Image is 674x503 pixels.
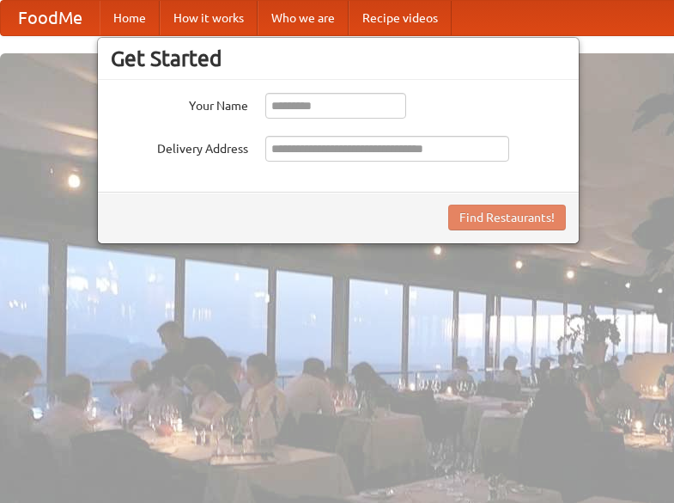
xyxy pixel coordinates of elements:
[111,93,248,114] label: Your Name
[111,46,566,71] h3: Get Started
[448,205,566,230] button: Find Restaurants!
[160,1,258,35] a: How it works
[1,1,100,35] a: FoodMe
[100,1,160,35] a: Home
[349,1,452,35] a: Recipe videos
[111,136,248,157] label: Delivery Address
[258,1,349,35] a: Who we are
